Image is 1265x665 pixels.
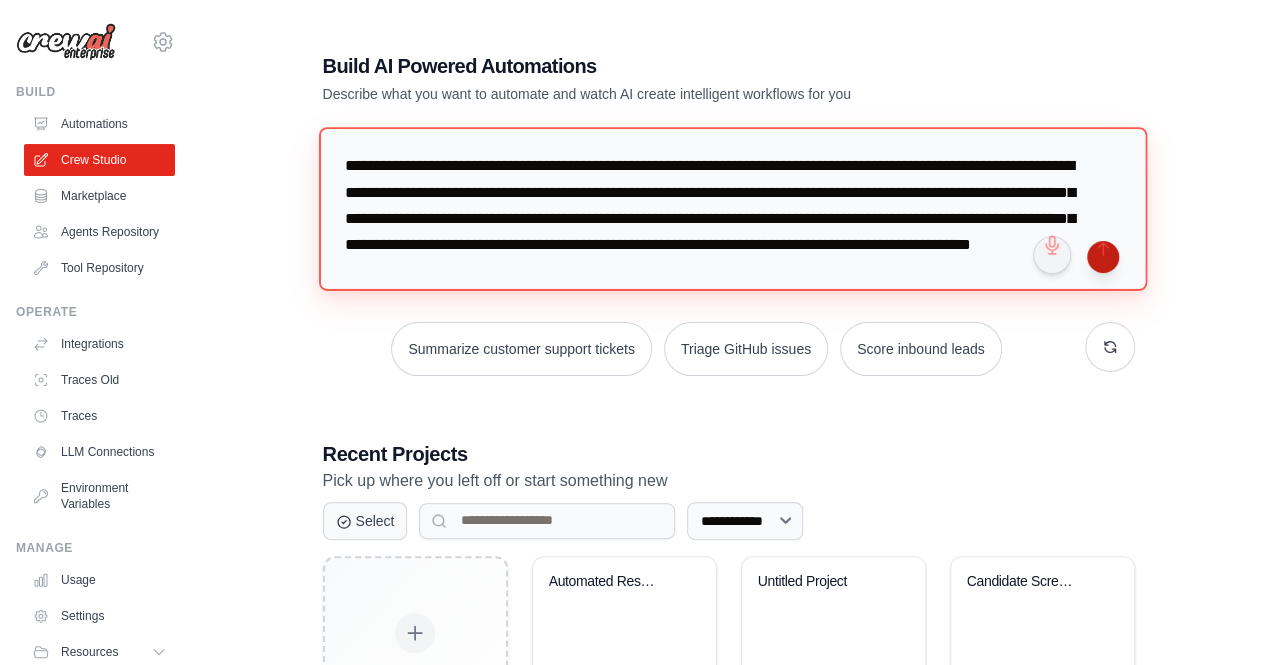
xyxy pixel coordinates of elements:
[24,564,175,596] a: Usage
[16,23,116,61] img: Logo
[323,440,1135,468] h3: Recent Projects
[840,322,1002,376] button: Score inbound leads
[24,180,175,212] a: Marketplace
[61,644,118,660] span: Resources
[1165,569,1265,665] iframe: Chat Widget
[323,502,408,540] button: Select
[24,328,175,360] a: Integrations
[549,573,670,591] div: Automated Resume Screening Framework Generator
[391,322,651,376] button: Summarize customer support tickets
[664,322,828,376] button: Triage GitHub issues
[758,573,879,591] div: Untitled Project
[24,144,175,176] a: Crew Studio
[24,108,175,140] a: Automations
[16,84,175,100] div: Build
[24,400,175,432] a: Traces
[24,364,175,396] a: Traces Old
[1085,322,1135,372] button: Get new suggestions
[323,468,1135,494] p: Pick up where you left off or start something new
[24,436,175,468] a: LLM Connections
[323,84,995,104] p: Describe what you want to automate and watch AI create intelligent workflows for you
[24,472,175,520] a: Environment Variables
[16,304,175,320] div: Operate
[24,216,175,248] a: Agents Repository
[967,573,1088,591] div: Candidate Screening & Stack Ranking System
[323,52,995,80] h1: Build AI Powered Automations
[24,600,175,632] a: Settings
[1033,236,1071,274] button: Click to speak your automation idea
[16,540,175,556] div: Manage
[24,252,175,284] a: Tool Repository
